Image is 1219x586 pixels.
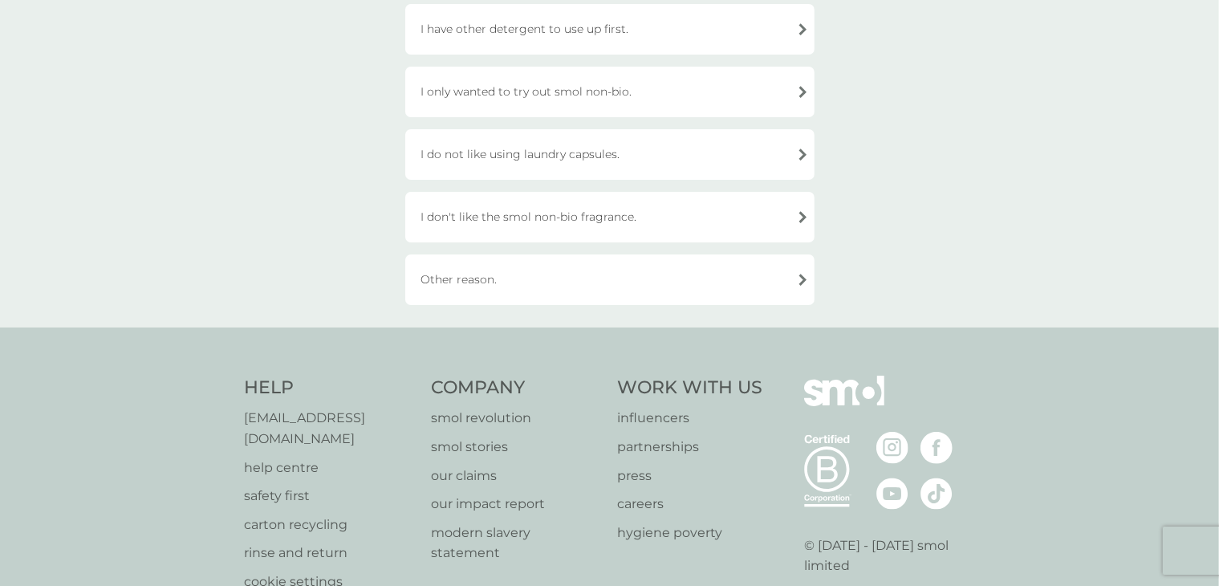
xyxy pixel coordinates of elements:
img: visit the smol Tiktok page [920,478,953,510]
a: modern slavery statement [431,523,602,564]
a: influencers [618,408,763,429]
img: smol [804,376,884,430]
h4: Work With Us [618,376,763,401]
p: © [DATE] - [DATE] smol limited [804,535,975,576]
a: safety first [245,486,416,507]
img: visit the smol Youtube page [876,478,908,510]
a: hygiene poverty [618,523,763,543]
div: I only wanted to try out smol non-bio. [405,67,815,117]
a: careers [618,494,763,515]
a: smol stories [431,437,602,458]
div: I do not like using laundry capsules. [405,129,815,180]
a: our impact report [431,494,602,515]
h4: Help [245,376,416,401]
a: [EMAIL_ADDRESS][DOMAIN_NAME] [245,408,416,449]
a: our claims [431,466,602,486]
a: partnerships [618,437,763,458]
a: smol revolution [431,408,602,429]
a: carton recycling [245,515,416,535]
div: Other reason. [405,254,815,305]
h4: Company [431,376,602,401]
div: I have other detergent to use up first. [405,4,815,55]
img: visit the smol Facebook page [920,432,953,464]
img: visit the smol Instagram page [876,432,908,464]
div: I don't like the smol non-bio fragrance. [405,192,815,242]
a: help centre [245,458,416,478]
a: rinse and return [245,543,416,564]
a: press [618,466,763,486]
